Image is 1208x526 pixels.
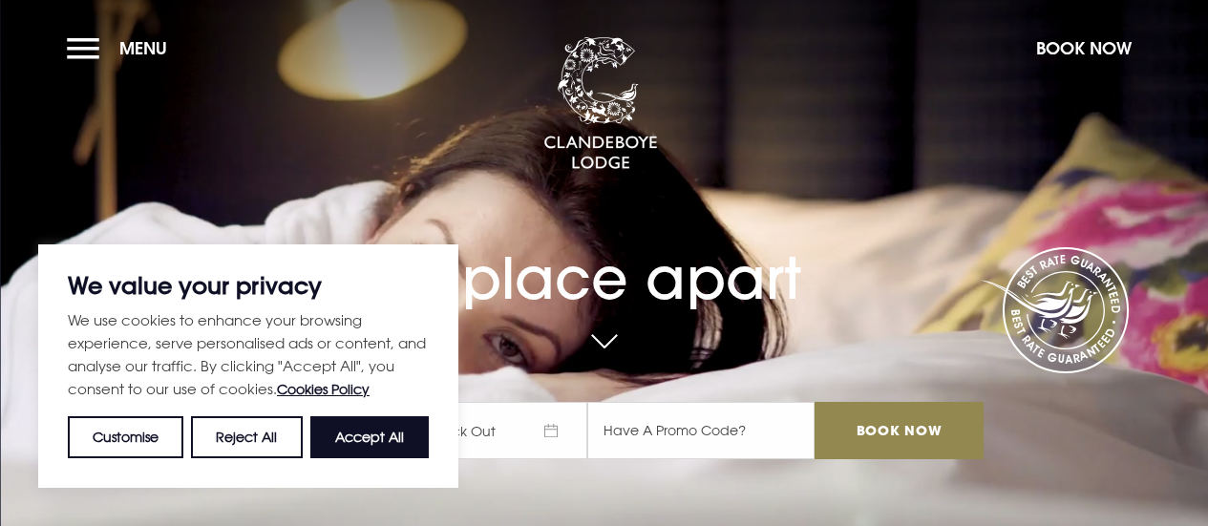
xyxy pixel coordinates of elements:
[406,402,587,459] span: Check Out
[191,416,302,458] button: Reject All
[543,37,658,171] img: Clandeboye Lodge
[68,274,429,297] p: We value your privacy
[68,416,183,458] button: Customise
[277,381,370,397] a: Cookies Policy
[119,37,167,59] span: Menu
[68,308,429,401] p: We use cookies to enhance your browsing experience, serve personalised ads or content, and analys...
[224,212,983,312] h1: A place apart
[587,402,815,459] input: Have A Promo Code?
[67,28,177,69] button: Menu
[310,416,429,458] button: Accept All
[815,402,983,459] input: Book Now
[1027,28,1141,69] button: Book Now
[38,244,458,488] div: We value your privacy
